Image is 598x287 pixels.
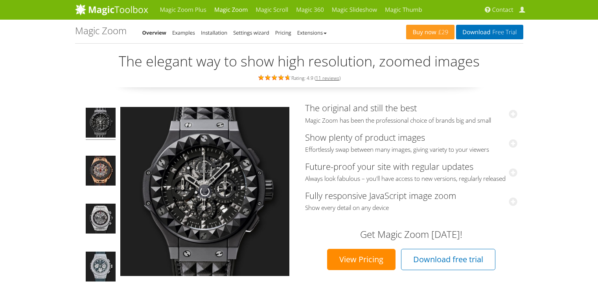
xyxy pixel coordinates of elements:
[305,117,517,125] span: Magic Zoom has been the professional choice of brands big and small
[86,252,116,284] img: Big Bang Jeans - Magic Zoom Demo
[316,75,339,81] a: 11 reviews
[85,107,116,141] a: Big Bang Depeche Mode
[456,25,523,39] a: DownloadFree Trial
[305,189,517,212] a: Fully responsive JavaScript image zoomShow every detail on any device
[275,29,291,36] a: Pricing
[233,29,269,36] a: Settings wizard
[85,203,116,237] a: Big Bang Unico Titanium
[85,251,116,285] a: Big Bang Jeans
[305,131,517,154] a: Show plenty of product imagesEffortlessly swap between many images, giving variety to your viewers
[86,204,116,236] img: Big Bang Unico Titanium - Magic Zoom Demo
[75,53,523,69] h2: The elegant way to show high resolution, zoomed images
[406,25,454,39] a: Buy now£29
[86,156,116,188] img: Big Bang Ferrari King Gold Carbon
[305,204,517,212] span: Show every detail on any device
[86,108,116,140] img: Big Bang Depeche Mode - Magic Zoom Demo
[75,26,127,36] h1: Magic Zoom
[492,6,513,14] span: Contact
[305,160,517,183] a: Future-proof your site with regular updatesAlways look fabulous – you'll have access to new versi...
[142,29,167,36] a: Overview
[201,29,227,36] a: Installation
[490,29,517,35] span: Free Trial
[172,29,195,36] a: Examples
[75,4,148,15] img: MagicToolbox.com - Image tools for your website
[313,229,510,239] h3: Get Magic Zoom [DATE]!
[436,29,449,35] span: £29
[297,29,327,36] a: Extensions
[327,249,396,270] a: View Pricing
[401,249,495,270] a: Download free trial
[75,73,523,82] div: Rating: 4.9 ( )
[305,175,517,183] span: Always look fabulous – you'll have access to new versions, regularly released
[305,102,517,124] a: The original and still the bestMagic Zoom has been the professional choice of brands big and small
[305,146,517,154] span: Effortlessly swap between many images, giving variety to your viewers
[85,155,116,189] a: Big Bang Ferrari King Gold Carbon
